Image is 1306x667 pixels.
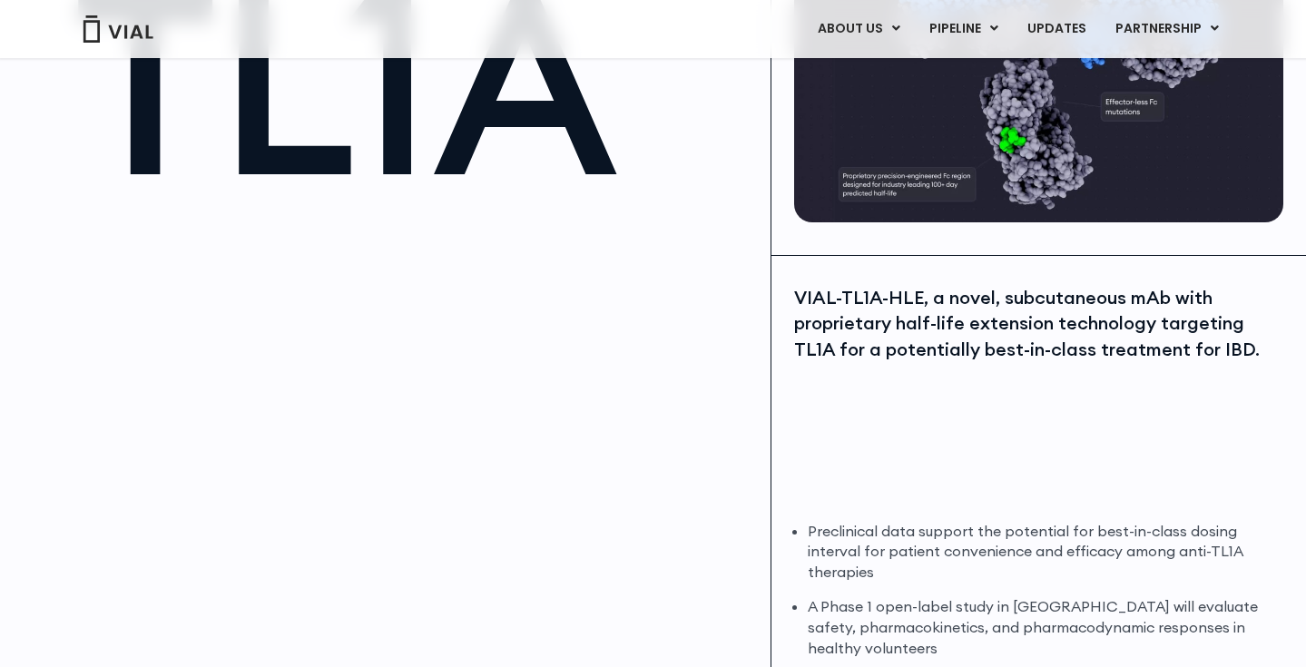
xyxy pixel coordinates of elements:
li: A Phase 1 open-label study in [GEOGRAPHIC_DATA] will evaluate safety, pharmacokinetics, and pharm... [808,596,1279,659]
a: PIPELINEMenu Toggle [915,14,1012,44]
a: ABOUT USMenu Toggle [803,14,914,44]
li: Preclinical data support the potential for best-in-class dosing interval for patient convenience ... [808,521,1279,584]
a: UPDATES [1013,14,1100,44]
a: PARTNERSHIPMenu Toggle [1101,14,1233,44]
div: VIAL-TL1A-HLE, a novel, subcutaneous mAb with proprietary half-life extension technology targetin... [794,285,1279,363]
img: Vial Logo [82,15,154,43]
